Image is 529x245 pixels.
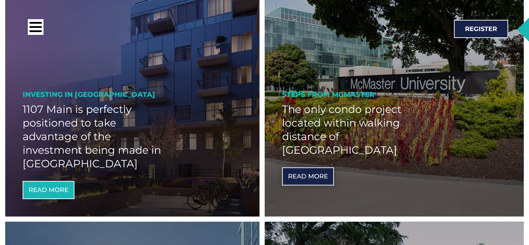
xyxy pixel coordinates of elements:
a: Register [454,20,508,38]
h2: The only condo project located within walking distance of [GEOGRAPHIC_DATA] [282,102,426,157]
h2: Investing In [GEOGRAPHIC_DATA] [23,90,242,99]
h2: 1107 Main is perfectly positioned to take advantage of the investment being made in [GEOGRAPHIC_D... [23,102,163,170]
h2: Steps From McMaster [282,90,507,99]
span: Read More [29,187,69,193]
span: Register [465,26,497,32]
a: Read More [23,181,74,199]
span: Read More [288,173,328,179]
a: Read More [282,167,334,185]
